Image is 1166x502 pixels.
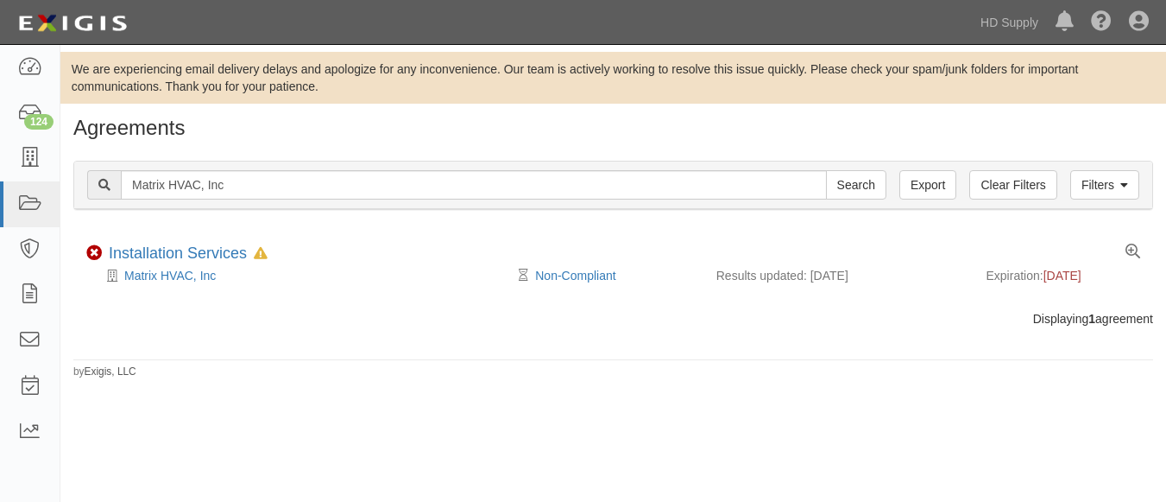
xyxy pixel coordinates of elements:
[1088,312,1095,326] b: 1
[73,365,136,379] small: by
[121,170,827,200] input: Search
[1070,170,1139,200] a: Filters
[109,245,247,262] a: Installation Services
[85,365,136,378] a: Exigis, LLC
[716,267,961,284] div: Results updated: [DATE]
[60,310,1166,327] div: Displaying agreement
[86,267,523,284] div: Matrix HVAC, Inc
[519,270,528,282] i: Pending Review
[986,267,1141,284] div: Expiration:
[1043,269,1081,283] span: [DATE]
[972,5,1047,40] a: HD Supply
[124,269,216,283] a: Matrix HVAC, Inc
[24,114,54,130] div: 124
[535,269,615,283] a: Non-Compliant
[13,8,132,39] img: logo-5460c22ac91f19d4615b14bd174203de0afe785f0fc80cf4dbbc73dc1793850b.png
[899,170,956,200] a: Export
[254,248,268,260] i: In Default since 06/22/2025
[86,245,102,261] i: Non-Compliant
[1125,245,1140,260] a: View results summary
[60,60,1166,95] div: We are experiencing email delivery delays and apologize for any inconvenience. Our team is active...
[73,117,1153,139] h1: Agreements
[826,170,886,200] input: Search
[109,245,268,264] div: Installation Services
[1091,12,1112,33] i: Help Center - Complianz
[969,170,1056,200] a: Clear Filters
